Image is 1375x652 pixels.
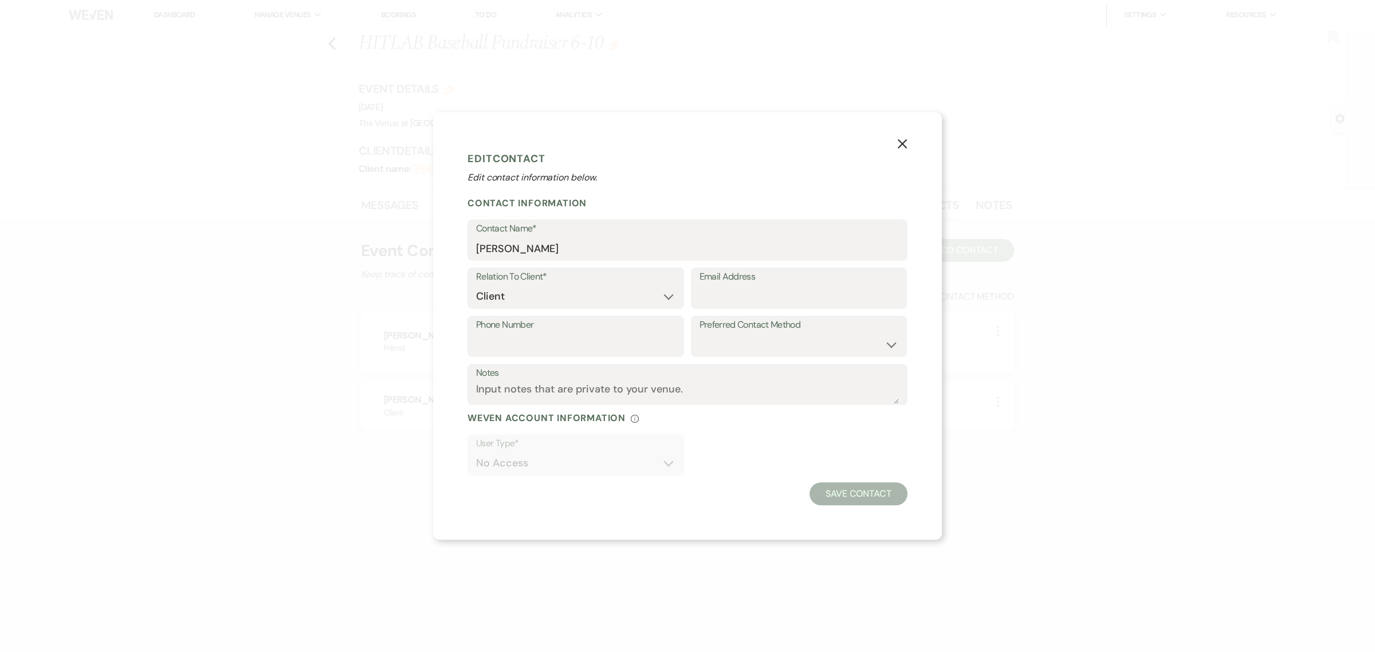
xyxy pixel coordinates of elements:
h1: Edit Contact [467,150,907,167]
label: Email Address [700,269,899,285]
button: Save Contact [810,482,907,505]
label: Preferred Contact Method [700,317,899,333]
label: Phone Number [476,317,675,333]
label: User Type* [476,435,675,452]
input: First and Last Name [476,237,899,260]
p: Edit contact information below. [467,171,907,184]
label: Contact Name* [476,221,899,237]
label: Notes [476,365,899,382]
h2: Contact Information [467,197,907,209]
div: Weven Account Information [467,412,907,424]
label: Relation To Client* [476,269,675,285]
